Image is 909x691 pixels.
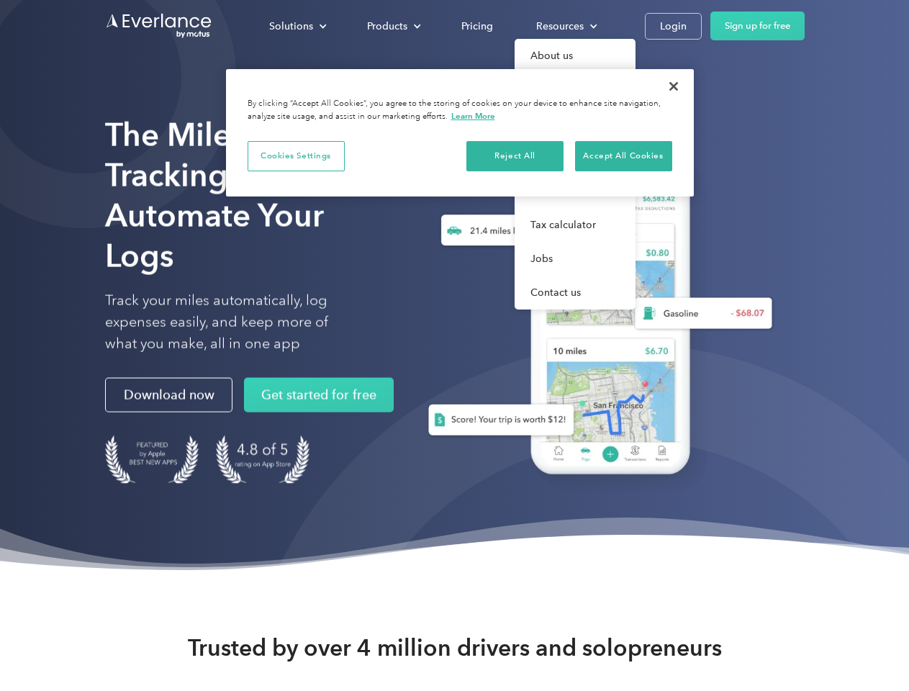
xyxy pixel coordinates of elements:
[515,276,636,310] a: Contact us
[105,378,232,412] a: Download now
[451,111,495,121] a: More information about your privacy, opens in a new tab
[575,141,672,171] button: Accept All Cookies
[447,14,507,39] a: Pricing
[188,633,722,662] strong: Trusted by over 4 million drivers and solopreneurs
[515,39,636,310] nav: Resources
[226,69,694,197] div: Privacy
[105,435,199,484] img: Badge for Featured by Apple Best New Apps
[515,39,636,73] a: About us
[522,14,609,39] div: Resources
[105,12,213,40] a: Go to homepage
[255,14,338,39] div: Solutions
[645,13,702,40] a: Login
[658,71,689,102] button: Close
[710,12,805,40] a: Sign up for free
[216,435,309,484] img: 4.9 out of 5 stars on the app store
[536,17,584,35] div: Resources
[105,290,362,355] p: Track your miles automatically, log expenses easily, and keep more of what you make, all in one app
[466,141,564,171] button: Reject All
[244,378,394,412] a: Get started for free
[461,17,493,35] div: Pricing
[515,242,636,276] a: Jobs
[405,137,784,496] img: Everlance, mileage tracker app, expense tracking app
[367,17,407,35] div: Products
[515,208,636,242] a: Tax calculator
[269,17,313,35] div: Solutions
[660,17,687,35] div: Login
[248,141,345,171] button: Cookies Settings
[353,14,433,39] div: Products
[248,98,672,123] div: By clicking “Accept All Cookies”, you agree to the storing of cookies on your device to enhance s...
[226,69,694,197] div: Cookie banner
